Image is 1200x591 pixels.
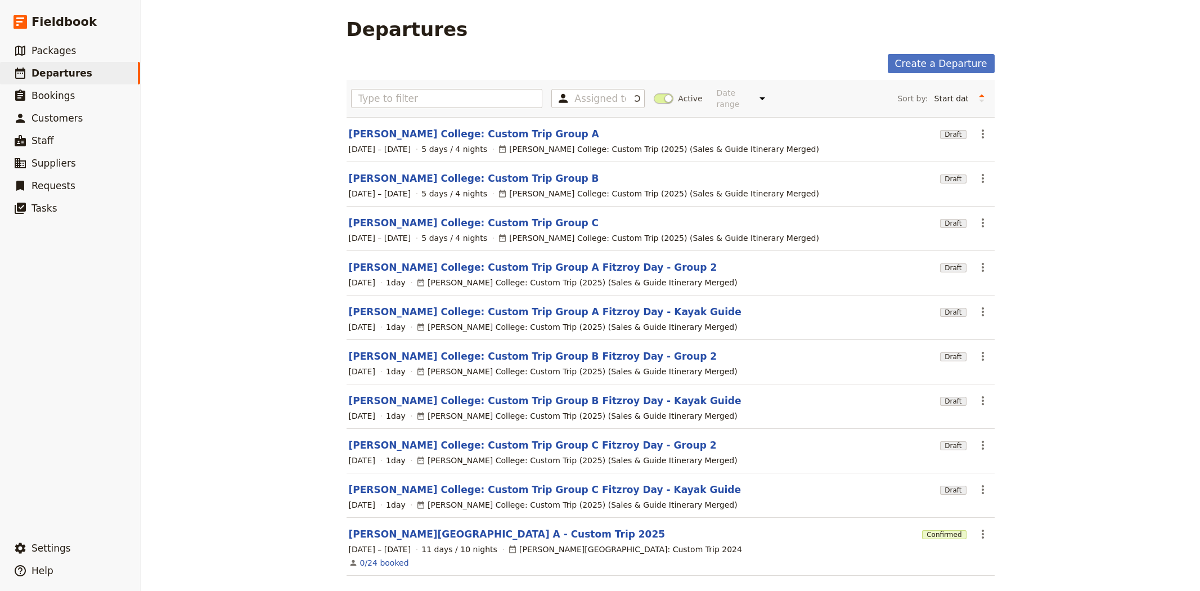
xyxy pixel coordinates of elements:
[386,321,406,333] span: 1 day
[32,158,76,169] span: Suppliers
[349,410,375,422] span: [DATE]
[416,499,738,511] div: [PERSON_NAME] College: Custom Trip (2025) (Sales & Guide Itinerary Merged)
[349,216,599,230] a: [PERSON_NAME] College: Custom Trip Group C
[973,525,992,544] button: Actions
[940,352,966,361] span: Draft
[349,144,411,155] span: [DATE] – [DATE]
[421,144,487,155] span: 5 days / 4 nights
[940,130,966,139] span: Draft
[508,544,742,555] div: [PERSON_NAME][GEOGRAPHIC_DATA]: Custom Trip 2024
[973,302,992,321] button: Actions
[349,544,411,555] span: [DATE] – [DATE]
[421,188,487,199] span: 5 days / 4 nights
[421,544,497,555] span: 11 days / 10 nights
[349,394,741,408] a: [PERSON_NAME] College: Custom Trip Group B Fitzroy Day - Kayak Guide
[973,480,992,499] button: Actions
[416,455,738,466] div: [PERSON_NAME] College: Custom Trip (2025) (Sales & Guide Itinerary Merged)
[386,277,406,288] span: 1 day
[678,93,702,104] span: Active
[416,410,738,422] div: [PERSON_NAME] College: Custom Trip (2025) (Sales & Guide Itinerary Merged)
[416,366,738,377] div: [PERSON_NAME] College: Custom Trip (2025) (Sales & Guide Itinerary Merged)
[349,305,741,319] a: [PERSON_NAME] College: Custom Trip Group A Fitzroy Day - Kayak Guide
[973,124,992,144] button: Actions
[349,127,599,141] a: [PERSON_NAME] College: Custom Trip Group A
[940,486,966,495] span: Draft
[929,90,973,107] select: Sort by:
[940,397,966,406] span: Draft
[349,527,666,541] a: [PERSON_NAME][GEOGRAPHIC_DATA] A - Custom Trip 2025
[32,14,97,30] span: Fieldbook
[349,499,375,511] span: [DATE]
[940,263,966,272] span: Draft
[349,261,717,274] a: [PERSON_NAME] College: Custom Trip Group A Fitzroy Day - Group 2
[32,180,75,191] span: Requests
[32,135,54,146] span: Staff
[922,530,966,539] span: Confirmed
[386,366,406,377] span: 1 day
[940,219,966,228] span: Draft
[574,92,626,105] input: Assigned to
[940,441,966,450] span: Draft
[32,45,76,56] span: Packages
[360,557,409,568] a: View the bookings for this departure
[897,93,928,104] span: Sort by:
[973,90,990,107] button: Change sort direction
[32,565,53,576] span: Help
[351,89,543,108] input: Type to filter
[421,232,487,244] span: 5 days / 4 nights
[32,113,83,124] span: Customers
[349,232,411,244] span: [DATE] – [DATE]
[386,455,406,466] span: 1 day
[973,391,992,410] button: Actions
[498,144,819,155] div: [PERSON_NAME] College: Custom Trip (2025) (Sales & Guide Itinerary Merged)
[347,18,468,41] h1: Departures
[973,347,992,366] button: Actions
[498,232,819,244] div: [PERSON_NAME] College: Custom Trip (2025) (Sales & Guide Itinerary Merged)
[349,350,717,363] a: [PERSON_NAME] College: Custom Trip Group B Fitzroy Day - Group 2
[940,308,966,317] span: Draft
[32,90,75,101] span: Bookings
[386,499,406,511] span: 1 day
[349,455,375,466] span: [DATE]
[349,188,411,199] span: [DATE] – [DATE]
[349,172,599,185] a: [PERSON_NAME] College: Custom Trip Group B
[940,174,966,183] span: Draft
[416,277,738,288] div: [PERSON_NAME] College: Custom Trip (2025) (Sales & Guide Itinerary Merged)
[349,366,375,377] span: [DATE]
[973,436,992,455] button: Actions
[416,321,738,333] div: [PERSON_NAME] College: Custom Trip (2025) (Sales & Guide Itinerary Merged)
[386,410,406,422] span: 1 day
[349,277,375,288] span: [DATE]
[973,169,992,188] button: Actions
[973,213,992,232] button: Actions
[888,54,995,73] a: Create a Departure
[32,203,57,214] span: Tasks
[32,68,92,79] span: Departures
[349,438,717,452] a: [PERSON_NAME] College: Custom Trip Group C Fitzroy Day - Group 2
[349,483,741,496] a: [PERSON_NAME] College: Custom Trip Group C Fitzroy Day - Kayak Guide
[32,543,71,554] span: Settings
[498,188,819,199] div: [PERSON_NAME] College: Custom Trip (2025) (Sales & Guide Itinerary Merged)
[973,258,992,277] button: Actions
[349,321,375,333] span: [DATE]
